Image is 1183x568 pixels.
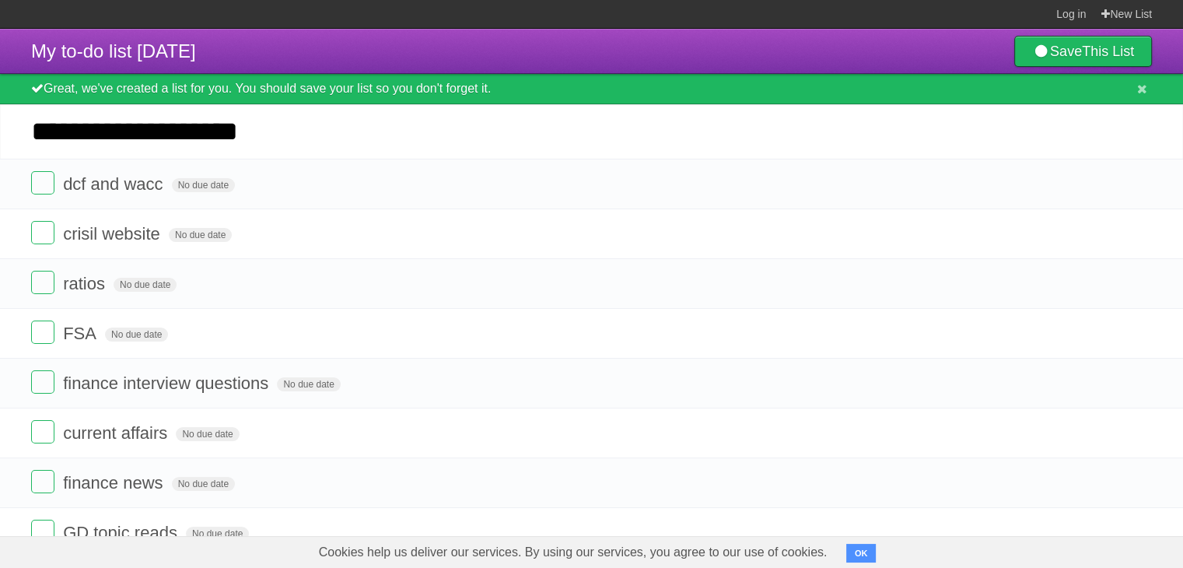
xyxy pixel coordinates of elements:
span: No due date [176,427,239,441]
label: Done [31,370,54,394]
span: No due date [114,278,177,292]
label: Done [31,321,54,344]
label: Done [31,271,54,294]
span: No due date [169,228,232,242]
label: Done [31,420,54,444]
label: Done [31,520,54,543]
span: finance news [63,473,166,493]
span: ratios [63,274,109,293]
button: OK [846,544,877,563]
span: No due date [172,477,235,491]
span: My to-do list [DATE] [31,40,196,61]
span: No due date [186,527,249,541]
a: SaveThis List [1014,36,1152,67]
span: No due date [277,377,340,391]
span: current affairs [63,423,171,443]
span: FSA [63,324,100,343]
span: crisil website [63,224,164,244]
span: finance interview questions [63,373,272,393]
span: No due date [172,178,235,192]
b: This List [1082,44,1134,59]
span: Cookies help us deliver our services. By using our services, you agree to our use of cookies. [303,537,843,568]
span: GD topic reads [63,523,181,542]
span: No due date [105,328,168,342]
label: Done [31,470,54,493]
span: dcf and wacc [63,174,166,194]
label: Done [31,171,54,195]
label: Done [31,221,54,244]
